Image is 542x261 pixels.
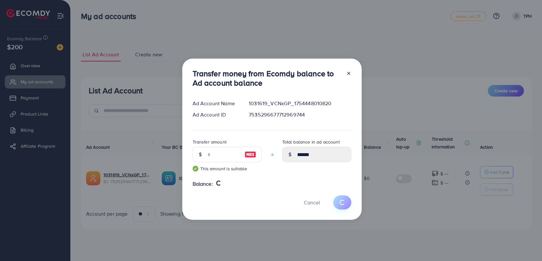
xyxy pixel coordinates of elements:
h3: Transfer money from Ecomdy balance to Ad account balance [193,69,341,88]
button: Cancel [296,195,328,209]
label: Total balance in ad account [282,139,340,145]
div: Ad Account Name [187,100,244,107]
div: Ad Account ID [187,111,244,118]
img: image [245,151,256,158]
div: 1031619_VCNxGP_1754448010820 [244,100,356,107]
div: 7535296677712969744 [244,111,356,118]
small: This amount is suitable [193,165,262,172]
span: Balance: [193,180,213,188]
span: Cancel [304,199,320,206]
iframe: Chat [515,232,537,256]
img: guide [193,166,198,172]
label: Transfer amount [193,139,226,145]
